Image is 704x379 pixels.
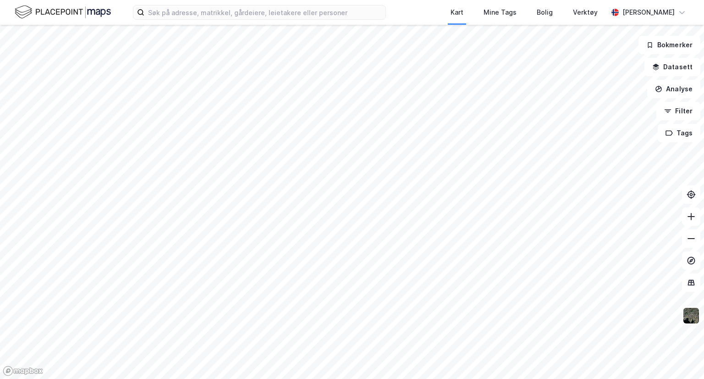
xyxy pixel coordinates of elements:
[573,7,598,18] div: Verktøy
[484,7,517,18] div: Mine Tags
[144,6,385,19] input: Søk på adresse, matrikkel, gårdeiere, leietakere eller personer
[537,7,553,18] div: Bolig
[451,7,463,18] div: Kart
[15,4,111,20] img: logo.f888ab2527a4732fd821a326f86c7f29.svg
[622,7,675,18] div: [PERSON_NAME]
